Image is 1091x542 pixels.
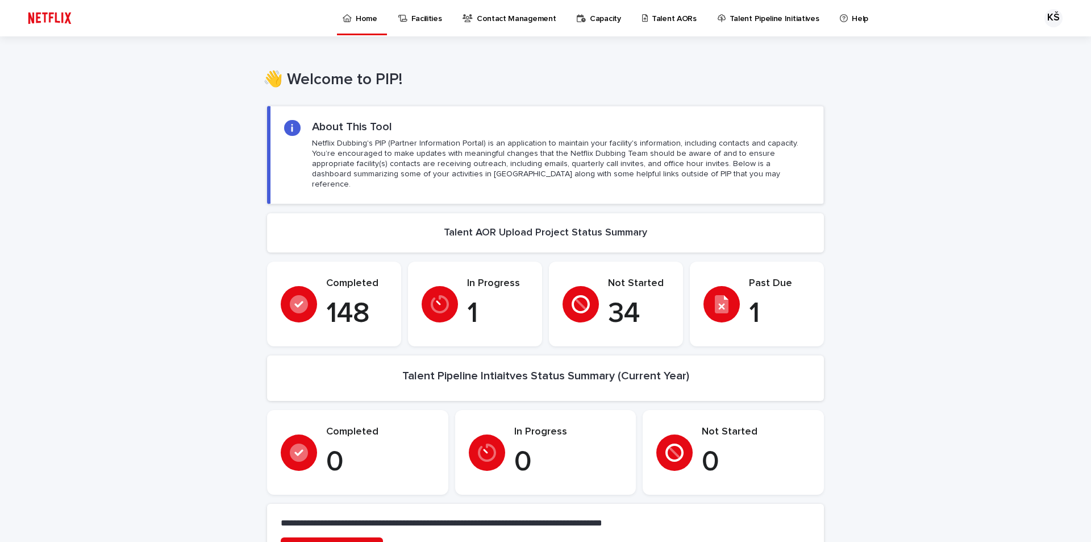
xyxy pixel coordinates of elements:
[326,297,388,331] p: 148
[312,138,810,190] p: Netflix Dubbing's PIP (Partner Information Portal) is an application to maintain your facility's ...
[263,71,820,90] h1: 👋 Welcome to PIP!
[1044,9,1063,27] div: KŠ
[402,369,689,383] h2: Talent Pipeline Intiaitves Status Summary (Current Year)
[702,445,810,479] p: 0
[467,297,528,331] p: 1
[326,278,388,290] p: Completed
[702,426,810,438] p: Not Started
[514,426,623,438] p: In Progress
[312,120,392,134] h2: About This Tool
[749,297,810,331] p: 1
[467,278,528,290] p: In Progress
[444,227,647,239] h2: Talent AOR Upload Project Status Summary
[326,445,435,479] p: 0
[608,278,669,290] p: Not Started
[749,278,810,290] p: Past Due
[23,7,77,30] img: ifQbXi3ZQGMSEF7WDB7W
[608,297,669,331] p: 34
[514,445,623,479] p: 0
[326,426,435,438] p: Completed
